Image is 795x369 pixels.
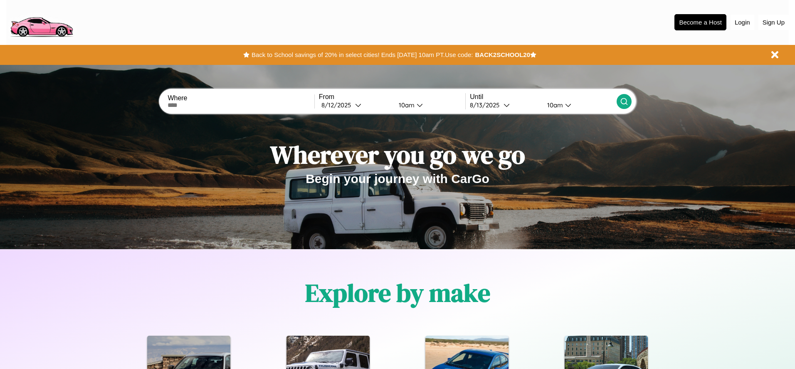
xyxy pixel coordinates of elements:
button: Sign Up [758,15,789,30]
button: Become a Host [674,14,726,30]
button: 10am [541,101,616,109]
button: 8/12/2025 [319,101,392,109]
div: 8 / 12 / 2025 [321,101,355,109]
button: 10am [392,101,465,109]
h1: Explore by make [305,276,490,310]
label: From [319,93,465,101]
button: Login [731,15,754,30]
div: 8 / 13 / 2025 [470,101,504,109]
button: Back to School savings of 20% in select cities! Ends [DATE] 10am PT.Use code: [249,49,475,61]
label: Where [168,94,314,102]
img: logo [6,4,77,39]
div: 10am [395,101,417,109]
b: BACK2SCHOOL20 [475,51,530,58]
div: 10am [543,101,565,109]
label: Until [470,93,616,101]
